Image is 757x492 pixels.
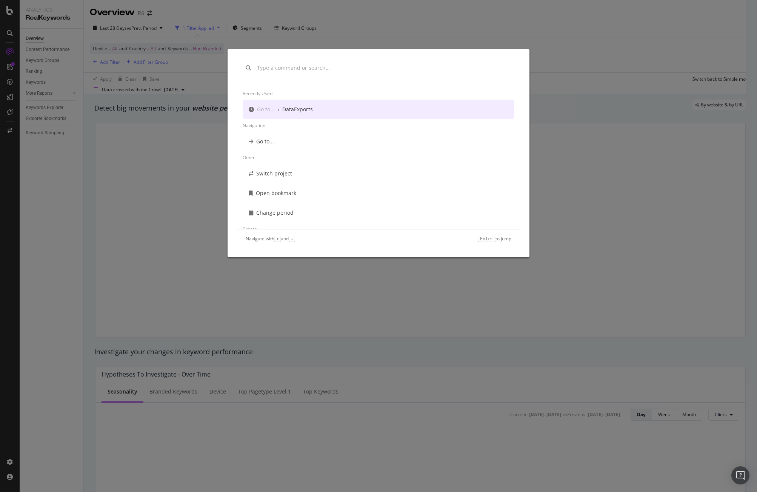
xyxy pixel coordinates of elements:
[228,49,529,257] div: modal
[274,236,281,242] kbd: ↑
[257,64,511,72] input: Type a command or search…
[256,138,274,145] div: Go to...
[256,209,294,217] div: Change period
[246,235,295,242] div: Navigate with and
[282,106,313,113] div: DataExports
[256,170,292,177] div: Switch project
[478,236,495,242] kbd: Enter
[243,151,514,164] div: Other
[256,189,296,197] div: Open bookmark
[243,119,514,132] div: Navigation
[243,223,514,235] div: Create
[731,466,749,484] div: Open Intercom Messenger
[243,87,514,100] div: Recently used
[478,235,511,242] div: to jump
[289,236,295,242] kbd: ↓
[278,106,279,113] div: ›
[257,106,275,113] div: Go to...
